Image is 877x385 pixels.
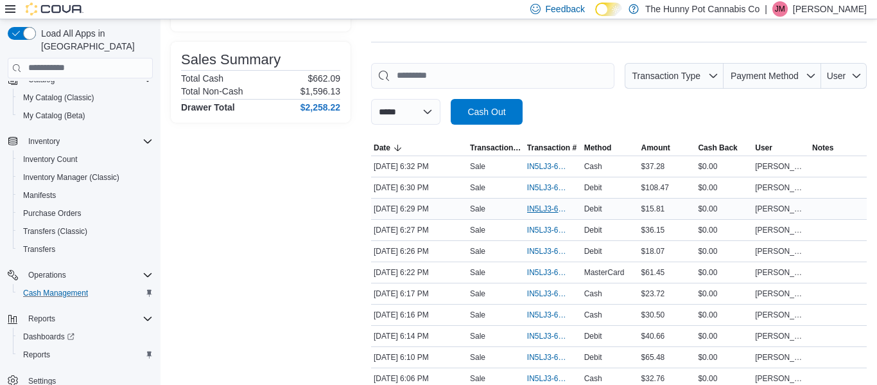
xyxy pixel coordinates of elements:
p: Sale [470,183,485,193]
img: Cova [26,3,83,15]
h6: Total Cash [181,73,223,84]
input: Dark Mode [595,3,622,16]
p: Sale [470,310,485,320]
button: Reports [23,311,60,327]
button: Transaction # [525,140,582,156]
span: IN5LJ3-6151149 [527,352,566,363]
h4: Drawer Total [181,102,235,112]
span: Inventory [23,134,153,149]
span: [PERSON_NAME] [755,373,807,384]
span: [PERSON_NAME] [755,246,807,256]
span: $15.81 [641,204,665,214]
span: Cash Out [467,105,505,118]
span: Cash Management [23,288,88,298]
span: Transfers [23,244,55,255]
span: $65.48 [641,352,665,363]
span: Cash Back [698,143,737,153]
div: $0.00 [695,350,752,365]
a: Dashboards [18,329,80,345]
a: Transfers (Classic) [18,224,92,239]
button: Inventory [3,132,158,150]
div: [DATE] 6:22 PM [371,265,467,280]
h4: $2,258.22 [300,102,340,112]
div: [DATE] 6:26 PM [371,244,467,259]
span: Transfers (Classic) [18,224,153,239]
span: Amount [641,143,670,153]
button: Cash Management [13,284,158,302]
span: Operations [28,270,66,280]
span: $40.66 [641,331,665,341]
button: My Catalog (Classic) [13,89,158,107]
p: Sale [470,289,485,299]
button: Payment Method [724,63,821,89]
a: Cash Management [18,285,93,301]
span: Manifests [18,188,153,203]
span: Inventory Manager (Classic) [23,172,119,183]
span: JM [775,1,785,17]
a: My Catalog (Classic) [18,90,100,105]
span: My Catalog (Beta) [18,108,153,123]
span: Reports [23,350,50,360]
span: $18.07 [641,246,665,256]
span: Inventory [28,136,60,147]
span: MasterCard [584,267,625,278]
span: Cash [584,161,602,172]
button: User [752,140,810,156]
button: Inventory Manager (Classic) [13,168,158,186]
span: IN5LJ3-6151340 [527,183,566,193]
span: Transfers [18,242,153,257]
span: Dashboards [23,332,74,342]
button: My Catalog (Beta) [13,107,158,125]
span: IN5LJ3-6151300 [527,246,566,256]
span: [PERSON_NAME] [755,204,807,214]
div: $0.00 [695,244,752,259]
button: IN5LJ3-6151300 [527,244,579,259]
span: IN5LJ3-6151198 [527,289,566,299]
span: Method [584,143,612,153]
span: IN5LJ3-6151354 [527,161,566,172]
button: Inventory Count [13,150,158,168]
span: [PERSON_NAME] [755,183,807,193]
span: IN5LJ3-6151324 [527,204,566,214]
a: Purchase Orders [18,206,87,221]
h6: Total Non-Cash [181,86,243,96]
span: Load All Apps in [GEOGRAPHIC_DATA] [36,27,153,53]
span: Transaction # [527,143,577,153]
h3: Sales Summary [181,52,281,67]
span: Debit [584,331,602,341]
button: User [821,63,867,89]
button: IN5LJ3-6151354 [527,159,579,174]
button: IN5LJ3-6151314 [527,222,579,238]
div: $0.00 [695,180,752,195]
div: [DATE] 6:32 PM [371,159,467,174]
div: $0.00 [695,265,752,280]
span: [PERSON_NAME] [755,289,807,299]
a: Inventory Count [18,152,83,167]
div: [DATE] 6:27 PM [371,222,467,238]
span: $32.76 [641,373,665,384]
span: Manifests [23,190,56,201]
span: Notes [812,143,833,153]
p: Sale [470,225,485,235]
span: Cash [584,373,602,384]
button: Notes [810,140,867,156]
button: Date [371,140,467,156]
button: Transaction Type [467,140,525,156]
button: IN5LJ3-6151340 [527,180,579,195]
p: Sale [470,267,485,278]
span: Purchase Orders [18,206,153,221]
span: User [827,71,846,81]
button: Reports [13,346,158,364]
div: [DATE] 6:16 PM [371,307,467,323]
button: Cash Back [695,140,752,156]
span: Debit [584,183,602,193]
p: Sale [470,246,485,256]
div: [DATE] 6:10 PM [371,350,467,365]
button: IN5LJ3-6151182 [527,328,579,344]
div: $0.00 [695,201,752,217]
span: $36.15 [641,225,665,235]
span: Debit [584,352,602,363]
p: | [765,1,767,17]
span: IN5LJ3-6151263 [527,267,566,278]
button: Transfers (Classic) [13,222,158,240]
